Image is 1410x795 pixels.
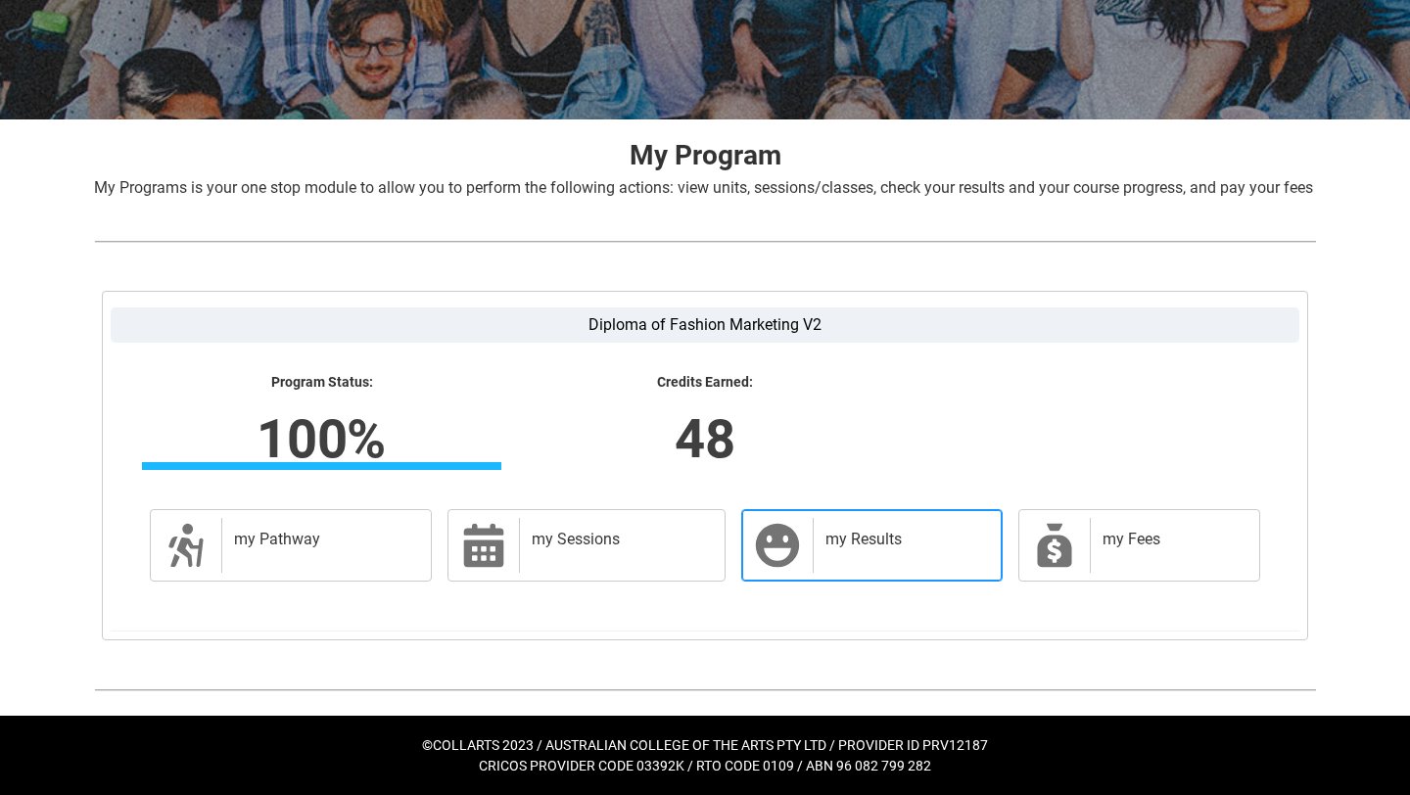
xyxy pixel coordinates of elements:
span: My Payments [1031,522,1078,569]
a: my Pathway [150,509,432,582]
h2: my Sessions [532,530,705,549]
span: Description of icon when needed [163,522,210,569]
img: REDU_GREY_LINE [94,231,1316,252]
div: Progress Bar [142,462,501,470]
img: REDU_GREY_LINE [94,679,1316,700]
label: Diploma of Fashion Marketing V2 [111,307,1299,343]
lightning-formatted-text: Program Status: [142,374,501,392]
a: my Sessions [447,509,726,582]
lightning-formatted-text: Credits Earned: [525,374,884,392]
h2: my Results [825,530,982,549]
strong: My Program [630,139,781,171]
a: my Results [741,509,1003,582]
h2: my Fees [1103,530,1240,549]
lightning-formatted-number: 48 [399,398,1010,479]
h2: my Pathway [234,530,411,549]
lightning-formatted-number: 100% [16,398,627,479]
span: My Programs is your one stop module to allow you to perform the following actions: view units, se... [94,178,1313,197]
a: my Fees [1018,509,1260,582]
